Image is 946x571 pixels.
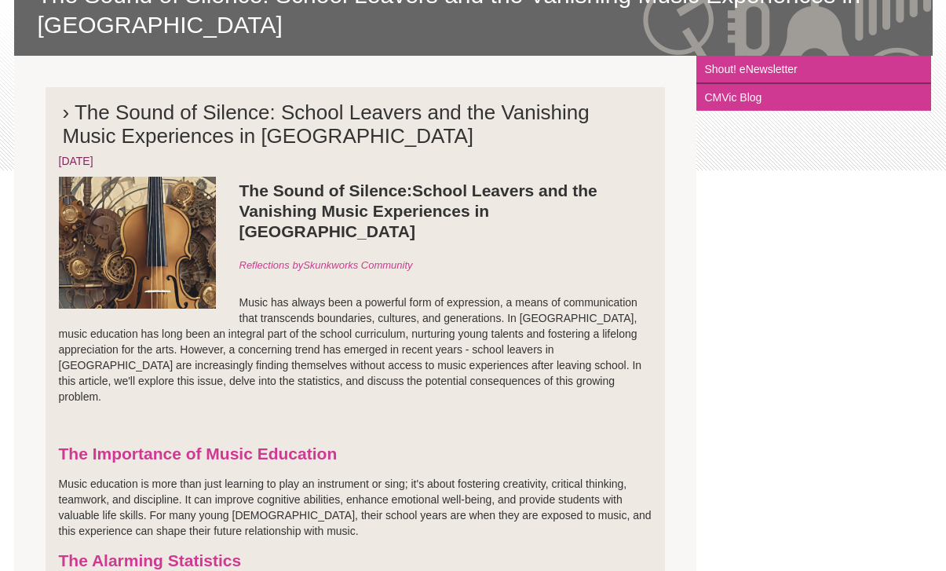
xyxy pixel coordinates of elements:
em: Reflections by [239,259,413,271]
a: CMVic Blog [696,84,931,111]
img: violin.png [59,177,216,309]
a: Skunkworks Community [303,259,412,271]
strong: The Sound of Silence: [239,181,413,199]
h3: School Leavers and the Vanishing Music Experiences in [GEOGRAPHIC_DATA] [59,181,652,242]
p: Music education is more than just learning to play an instrument or sing; it's about fostering cr... [59,476,652,539]
p: Music has always been a powerful form of expression, a means of communication that transcends bou... [59,295,652,404]
div: [DATE] [59,153,652,169]
a: Shout! eNewsletter [696,56,931,84]
h3: The Alarming Statistics [59,551,652,571]
h2: › The Sound of Silence: School Leavers and the Vanishing Music Experiences in [GEOGRAPHIC_DATA] [59,101,652,153]
h3: The Importance of Music Education [59,444,652,464]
